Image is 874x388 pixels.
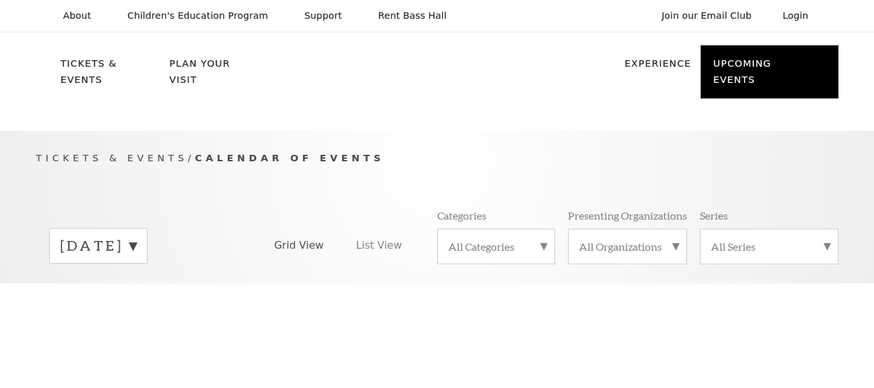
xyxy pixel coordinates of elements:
p: Rent Bass Hall [378,10,447,21]
span: Tickets & Events [36,152,188,163]
label: All Series [711,240,827,253]
label: All Categories [448,240,544,253]
p: Tickets & Events [61,56,161,95]
span: Calendar of Events [195,152,384,163]
p: Series [700,209,728,222]
p: Experience [624,56,691,79]
label: All Organizations [579,240,676,253]
p: About [63,10,91,21]
p: Support [305,10,342,21]
span: Grid View [274,238,324,253]
label: [DATE] [60,236,137,256]
span: List View [356,238,402,253]
p: Children's Education Program [127,10,268,21]
p: / [36,150,838,166]
p: Presenting Organizations [568,209,687,222]
p: Upcoming Events [714,56,814,95]
p: Plan Your Visit [169,56,260,95]
p: Categories [437,209,486,222]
